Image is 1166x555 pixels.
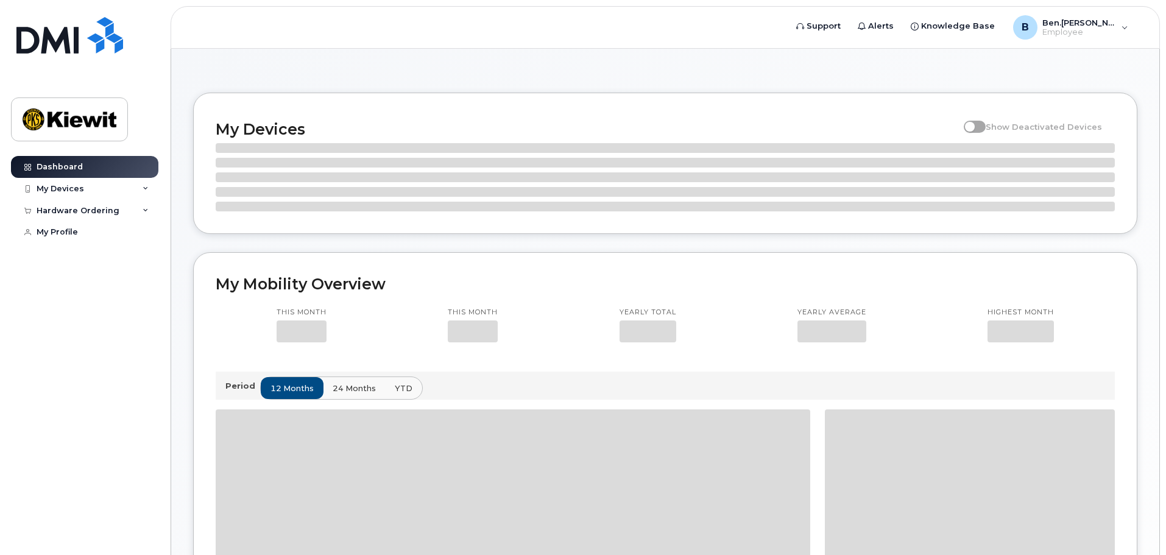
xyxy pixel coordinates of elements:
input: Show Deactivated Devices [964,115,973,125]
span: 24 months [333,383,376,394]
p: Period [225,380,260,392]
h2: My Devices [216,120,958,138]
p: Yearly total [620,308,676,317]
span: Show Deactivated Devices [986,122,1102,132]
span: YTD [395,383,412,394]
p: Yearly average [797,308,866,317]
h2: My Mobility Overview [216,275,1115,293]
p: This month [448,308,498,317]
p: This month [277,308,327,317]
p: Highest month [988,308,1054,317]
